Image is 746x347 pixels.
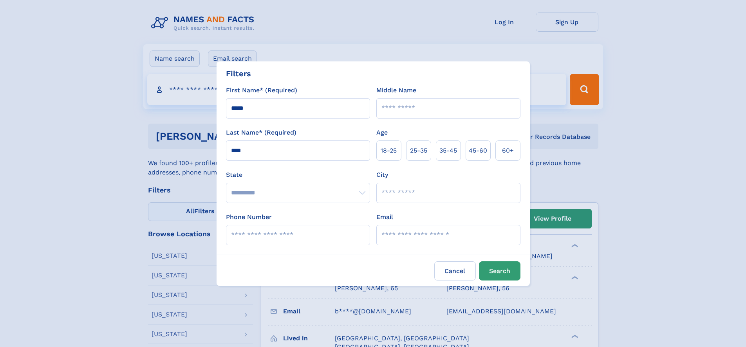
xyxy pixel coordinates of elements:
[502,146,514,155] span: 60+
[226,170,370,180] label: State
[381,146,397,155] span: 18‑25
[376,212,393,222] label: Email
[226,212,272,222] label: Phone Number
[226,86,297,95] label: First Name* (Required)
[376,86,416,95] label: Middle Name
[226,68,251,79] div: Filters
[226,128,296,137] label: Last Name* (Required)
[376,128,388,137] label: Age
[434,261,476,280] label: Cancel
[469,146,487,155] span: 45‑60
[439,146,457,155] span: 35‑45
[376,170,388,180] label: City
[410,146,427,155] span: 25‑35
[479,261,520,280] button: Search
